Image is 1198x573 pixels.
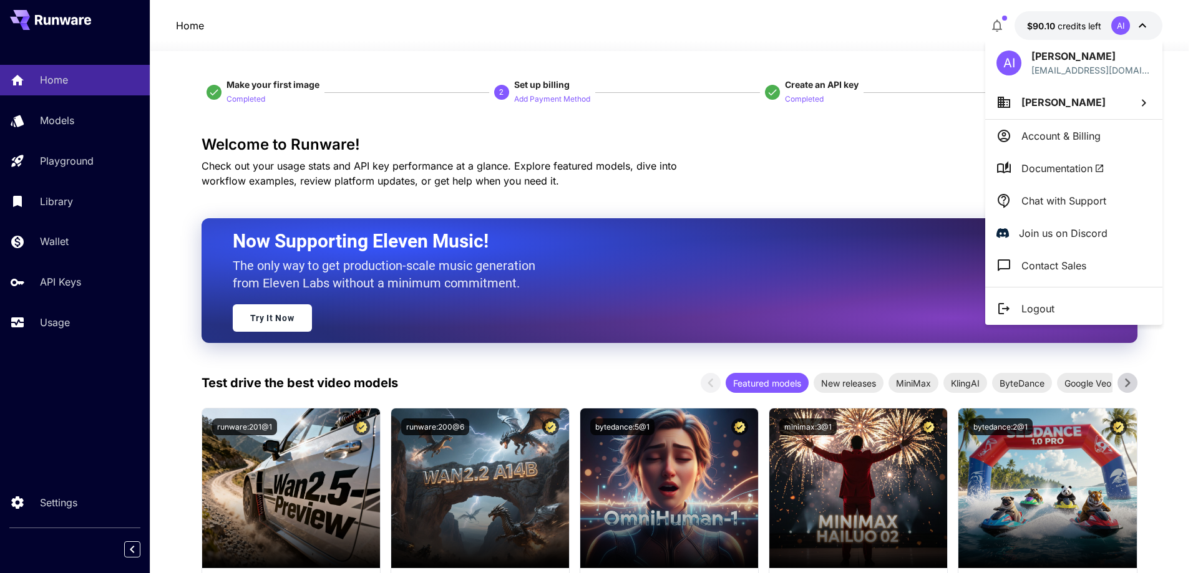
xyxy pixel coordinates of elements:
[985,85,1162,119] button: [PERSON_NAME]
[1031,64,1151,77] p: [EMAIL_ADDRESS][DOMAIN_NAME]
[1021,193,1106,208] p: Chat with Support
[1021,128,1101,143] p: Account & Billing
[1031,49,1151,64] p: [PERSON_NAME]
[1019,226,1108,241] p: Join us on Discord
[1021,258,1086,273] p: Contact Sales
[1021,96,1106,108] span: [PERSON_NAME]
[1021,301,1054,316] p: Logout
[1021,161,1104,176] span: Documentation
[996,51,1021,75] div: AI
[1031,64,1151,77] div: asadiu2012@gmail.com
